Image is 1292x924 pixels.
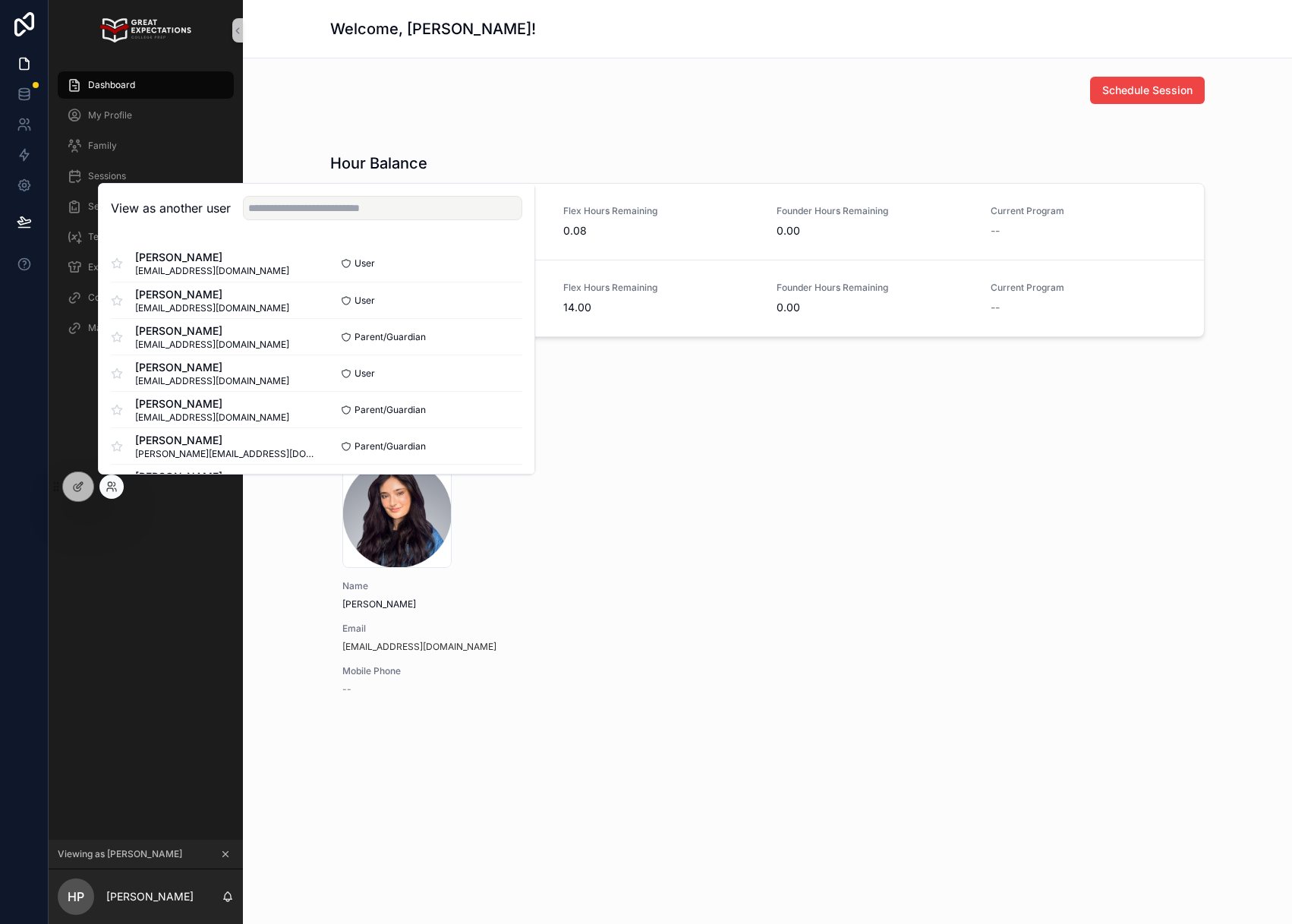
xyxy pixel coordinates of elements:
[355,257,375,270] span: User
[777,205,972,217] span: Founder Hours Remaining
[58,848,182,860] span: Viewing as [PERSON_NAME]
[342,683,351,695] span: --
[68,888,84,906] span: HP
[342,580,610,592] span: Name
[111,199,231,217] h2: View as another user
[58,193,234,220] a: Session Reports
[1090,77,1205,104] button: Schedule Session
[135,339,289,351] span: [EMAIL_ADDRESS][DOMAIN_NAME]
[563,282,759,294] span: Flex Hours Remaining
[88,322,163,334] span: Make a Purchase
[342,665,610,677] span: Mobile Phone
[330,18,536,39] h1: Welcome, [PERSON_NAME]!
[991,223,1000,238] span: --
[135,360,289,375] span: [PERSON_NAME]
[355,440,426,453] span: Parent/Guardian
[342,641,496,653] a: [EMAIL_ADDRESS][DOMAIN_NAME]
[135,396,289,412] span: [PERSON_NAME]
[58,162,234,190] a: Sessions
[777,282,972,294] span: Founder Hours Remaining
[88,170,126,182] span: Sessions
[991,300,1000,315] span: --
[58,223,234,251] a: Test Scores
[135,448,317,460] span: [PERSON_NAME][EMAIL_ADDRESS][DOMAIN_NAME]
[563,205,759,217] span: Flex Hours Remaining
[58,254,234,281] a: Extracurriculars
[355,367,375,380] span: User
[135,433,317,448] span: [PERSON_NAME]
[563,223,759,238] span: 0.08
[88,292,146,304] span: CounselMore
[991,282,1186,294] span: Current Program
[355,331,426,343] span: Parent/Guardian
[49,61,243,361] div: scrollable content
[88,79,135,91] span: Dashboard
[135,375,289,387] span: [EMAIL_ADDRESS][DOMAIN_NAME]
[135,287,289,302] span: [PERSON_NAME]
[355,404,426,416] span: Parent/Guardian
[342,598,610,610] span: [PERSON_NAME]
[330,153,427,174] h1: Hour Balance
[1102,83,1193,98] span: Schedule Session
[342,623,610,635] span: Email
[58,71,234,99] a: Dashboard
[991,205,1186,217] span: Current Program
[58,284,234,311] a: CounselMore
[88,200,157,213] span: Session Reports
[88,109,132,121] span: My Profile
[135,250,289,265] span: [PERSON_NAME]
[88,261,158,273] span: Extracurriculars
[135,265,289,277] span: [EMAIL_ADDRESS][DOMAIN_NAME]
[563,300,759,315] span: 14.00
[88,231,139,243] span: Test Scores
[135,302,289,314] span: [EMAIL_ADDRESS][DOMAIN_NAME]
[135,412,289,424] span: [EMAIL_ADDRESS][DOMAIN_NAME]
[58,102,234,129] a: My Profile
[58,314,234,342] a: Make a Purchase
[100,18,191,43] img: App logo
[777,300,972,315] span: 0.00
[777,223,972,238] span: 0.00
[88,140,117,152] span: Family
[58,132,234,159] a: Family
[135,469,289,484] span: [PERSON_NAME]
[106,889,194,904] p: [PERSON_NAME]
[355,295,375,307] span: User
[135,323,289,339] span: [PERSON_NAME]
